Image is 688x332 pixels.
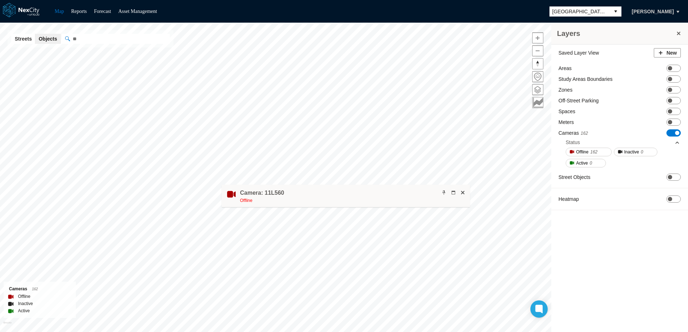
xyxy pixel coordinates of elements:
label: Saved Layer View [558,49,599,56]
button: New [654,48,681,57]
button: Active0 [566,159,606,167]
div: Status [566,139,580,146]
button: Layers management [532,84,543,95]
label: Inactive [18,300,33,307]
h3: Layers [557,28,675,38]
button: Zoom in [532,32,543,43]
button: Inactive0 [614,148,657,156]
span: Offline [240,198,252,203]
h4: Double-click to make header text selectable [240,189,284,197]
a: Map [55,9,64,14]
button: Home [532,71,543,82]
label: Areas [558,65,572,72]
label: Offline [18,293,30,300]
label: Heatmap [558,195,579,203]
label: Off-Street Parking [558,97,599,104]
span: Zoom out [533,46,543,56]
span: Active [576,160,588,167]
a: Mapbox homepage [3,322,12,330]
button: Objects [35,34,60,44]
label: Active [18,307,30,314]
span: [GEOGRAPHIC_DATA][PERSON_NAME] [552,8,607,15]
span: Objects [39,35,57,42]
span: New [666,49,677,56]
button: Zoom out [532,45,543,56]
a: Reports [71,9,87,14]
label: Zones [558,86,572,93]
button: select [610,6,621,17]
label: Cameras [558,129,588,137]
a: Forecast [94,9,111,14]
label: Study Areas Boundaries [558,75,612,83]
span: [PERSON_NAME] [632,8,674,15]
button: Key metrics [532,97,543,108]
span: Streets [15,35,32,42]
span: Offline [576,148,588,156]
button: [PERSON_NAME] [624,5,682,18]
span: 0 [641,148,643,156]
span: 162 [32,287,38,291]
span: Inactive [624,148,639,156]
button: Streets [11,34,35,44]
span: Zoom in [533,33,543,43]
div: Double-click to make header text selectable [240,189,284,204]
span: 162 [581,131,588,136]
span: 162 [590,148,597,156]
label: Street Objects [558,174,590,181]
span: Reset bearing to north [533,59,543,69]
a: Asset Management [118,9,157,14]
label: Meters [558,119,574,126]
div: Cameras [9,285,71,293]
label: Spaces [558,108,575,115]
button: Reset bearing to north [532,58,543,69]
div: Status [566,137,680,148]
span: 0 [590,160,592,167]
button: Offline162 [566,148,612,156]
